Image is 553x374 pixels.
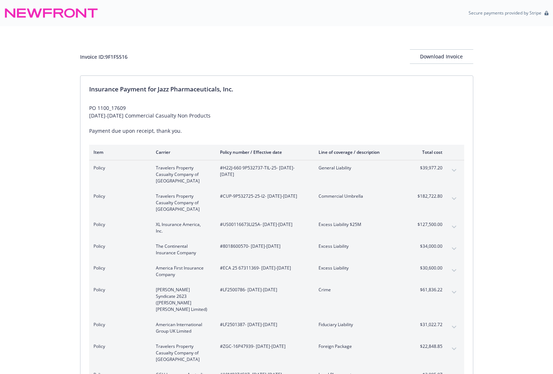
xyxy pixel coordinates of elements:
span: Foreign Package [319,343,404,350]
span: Crime [319,287,404,293]
button: expand content [448,193,460,205]
div: Line of coverage / description [319,149,404,155]
div: PolicyXL Insurance America, Inc.#US00116673LI25A- [DATE]-[DATE]Excess Liability $25M$127,500.00ex... [89,217,464,239]
span: $30,600.00 [415,265,442,271]
span: Excess Liability [319,243,404,250]
span: XL Insurance America, Inc. [156,221,208,234]
button: expand content [448,165,460,176]
span: Travelers Property Casualty Company of [GEOGRAPHIC_DATA] [156,165,208,184]
span: $61,836.22 [415,287,442,293]
span: #CUP-9P532725-25-I2 - [DATE]-[DATE] [220,193,307,200]
span: $22,848.85 [415,343,442,350]
span: $127,500.00 [415,221,442,228]
span: American International Group UK Limited [156,321,208,334]
div: Insurance Payment for Jazz Pharmaceuticals, Inc. [89,85,464,94]
button: Download Invoice [410,49,473,64]
span: Policy [93,265,144,271]
span: Policy [93,221,144,228]
span: $34,000.00 [415,243,442,250]
div: Policy[PERSON_NAME] Syndicate 2623 ([PERSON_NAME] [PERSON_NAME] Limited)#LF2500786- [DATE]-[DATE]... [89,282,464,317]
span: Policy [93,193,144,200]
button: expand content [448,343,460,355]
span: Policy [93,321,144,328]
span: The Continental Insurance Company [156,243,208,256]
span: Excess Liability [319,265,404,271]
div: Item [93,149,144,155]
span: Policy [93,287,144,293]
span: General Liability [319,165,404,171]
span: #8018600570 - [DATE]-[DATE] [220,243,307,250]
button: expand content [448,265,460,276]
span: $31,022.72 [415,321,442,328]
span: [PERSON_NAME] Syndicate 2623 ([PERSON_NAME] [PERSON_NAME] Limited) [156,287,208,313]
span: Excess Liability $25M [319,221,404,228]
div: Policy number / Effective date [220,149,307,155]
div: PolicyTravelers Property Casualty Company of [GEOGRAPHIC_DATA]#CUP-9P532725-25-I2- [DATE]-[DATE]C... [89,189,464,217]
span: Travelers Property Casualty Company of [GEOGRAPHIC_DATA] [156,343,208,363]
span: Commercial Umbrella [319,193,404,200]
span: Policy [93,243,144,250]
span: Policy [93,343,144,350]
div: PolicyTravelers Property Casualty Company of [GEOGRAPHIC_DATA]#ZGC-16P47939- [DATE]-[DATE]Foreign... [89,339,464,367]
p: Secure payments provided by Stripe [469,10,541,16]
span: Fiduciary Liability [319,321,404,328]
span: #LF2501387 - [DATE]-[DATE] [220,321,307,328]
span: America First Insurance Company [156,265,208,278]
div: PO 1100_17609 [DATE]-[DATE] Commercial Casualty Non Products Payment due upon receipt, thank you. [89,104,464,135]
span: #ZGC-16P47939 - [DATE]-[DATE] [220,343,307,350]
span: Travelers Property Casualty Company of [GEOGRAPHIC_DATA] [156,193,208,213]
div: Invoice ID: 9F1F5516 [80,53,128,61]
span: #ECA 25 67311369 - [DATE]-[DATE] [220,265,307,271]
span: #H22J-660 9P532737-TIL-25 - [DATE]-[DATE] [220,165,307,178]
div: PolicyThe Continental Insurance Company#8018600570- [DATE]-[DATE]Excess Liability$34,000.00expand... [89,239,464,260]
div: PolicyTravelers Property Casualty Company of [GEOGRAPHIC_DATA]#H22J-660 9P532737-TIL-25- [DATE]-[... [89,160,464,189]
div: Download Invoice [410,50,473,63]
span: #LF2500786 - [DATE]-[DATE] [220,287,307,293]
button: expand content [448,321,460,333]
div: PolicyAmerica First Insurance Company#ECA 25 67311369- [DATE]-[DATE]Excess Liability$30,600.00exp... [89,260,464,282]
span: $39,977.20 [415,165,442,171]
div: Carrier [156,149,208,155]
span: Policy [93,165,144,171]
div: PolicyAmerican International Group UK Limited#LF2501387- [DATE]-[DATE]Fiduciary Liability$31,022.... [89,317,464,339]
span: $182,722.80 [415,193,442,200]
span: #US00116673LI25A - [DATE]-[DATE] [220,221,307,228]
button: expand content [448,243,460,255]
div: Total cost [415,149,442,155]
button: expand content [448,221,460,233]
button: expand content [448,287,460,298]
